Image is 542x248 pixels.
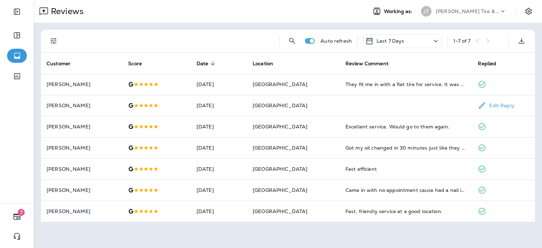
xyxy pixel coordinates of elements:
p: [PERSON_NAME] [47,124,117,129]
span: Location [253,60,282,67]
div: Fast efficient [345,165,467,173]
div: Excellent service. Would go to them again. [345,123,467,130]
p: Last 7 Days [377,38,404,44]
button: Settings [522,5,535,18]
td: [DATE] [191,158,247,180]
div: 1 - 7 of 7 [453,38,470,44]
span: [GEOGRAPHIC_DATA] [253,145,307,151]
span: Replied [478,61,496,67]
button: Filters [47,34,61,48]
button: Export as CSV [514,34,529,48]
td: [DATE] [191,95,247,116]
span: Customer [47,61,71,67]
div: Got my oil changed in 30 minutes just like they promised. Great service! [345,144,467,151]
p: [PERSON_NAME] [47,145,117,151]
span: Replied [478,60,505,67]
span: Review Comment [345,61,389,67]
span: [GEOGRAPHIC_DATA] [253,102,307,109]
span: [GEOGRAPHIC_DATA] [253,187,307,193]
td: [DATE] [191,201,247,222]
span: [GEOGRAPHIC_DATA] [253,123,307,130]
div: They fit me in with a flat tire for service. It was performed quickly and efficiently. There was ... [345,81,467,88]
span: Customer [47,60,80,67]
p: [PERSON_NAME] Tire & Auto [436,8,499,14]
p: [PERSON_NAME] [47,187,117,193]
span: Date [197,60,218,67]
p: [PERSON_NAME] [47,166,117,172]
span: [GEOGRAPHIC_DATA] [253,81,307,87]
span: Date [197,61,209,67]
p: [PERSON_NAME] [47,208,117,214]
span: Location [253,61,273,67]
span: Review Comment [345,60,398,67]
td: [DATE] [191,137,247,158]
span: [GEOGRAPHIC_DATA] [253,166,307,172]
button: Search Reviews [285,34,299,48]
span: Working as: [384,8,414,14]
p: [PERSON_NAME] [47,81,117,87]
span: [GEOGRAPHIC_DATA] [253,208,307,214]
span: Score [128,60,151,67]
td: [DATE] [191,74,247,95]
span: 7 [18,209,25,216]
p: [PERSON_NAME] [47,103,117,108]
div: Came in with no appointment cause had a nail in my tire. They took me in right away and got me ta... [345,187,467,194]
div: Fast, friendly service at a good location. [345,208,467,215]
div: JT [421,6,432,17]
p: Auto refresh [320,38,352,44]
td: [DATE] [191,180,247,201]
button: 7 [7,210,27,224]
button: Expand Sidebar [7,5,27,19]
td: [DATE] [191,116,247,137]
span: Score [128,61,142,67]
p: Reviews [48,6,84,17]
p: Edit Reply [486,103,514,108]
